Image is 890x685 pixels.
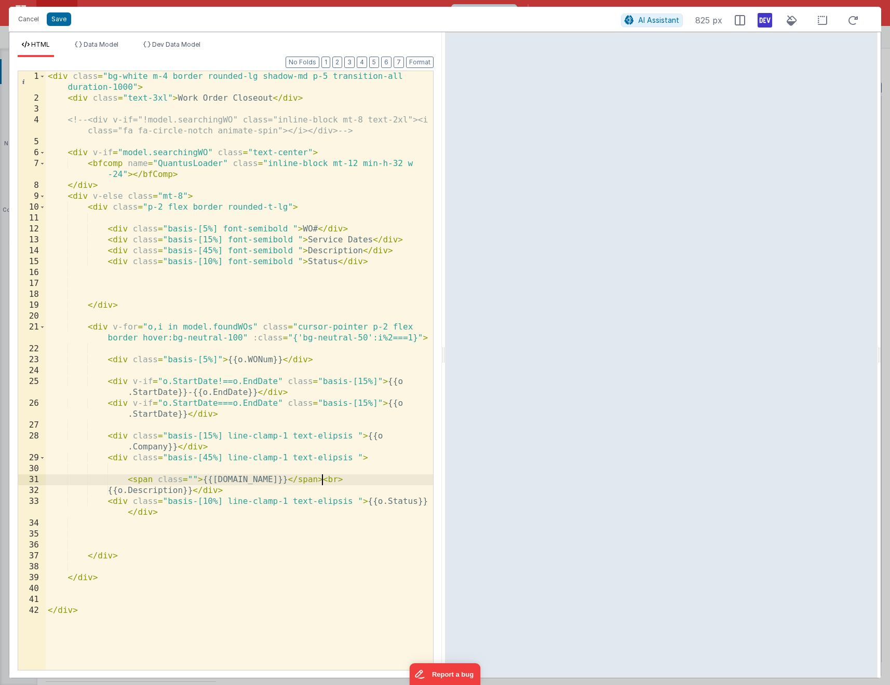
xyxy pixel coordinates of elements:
button: 5 [369,57,379,68]
div: 7 [18,158,46,180]
div: 33 [18,496,46,518]
div: 14 [18,245,46,256]
div: 36 [18,540,46,551]
iframe: Marker.io feedback button [410,663,481,685]
div: 5 [18,136,46,147]
div: 19 [18,300,46,311]
div: 9 [18,191,46,202]
button: 4 [357,57,367,68]
div: 31 [18,474,46,485]
div: 38 [18,561,46,572]
div: 21 [18,322,46,344]
div: 25 [18,376,46,398]
button: 3 [344,57,355,68]
div: 6 [18,147,46,158]
div: 10 [18,202,46,213]
div: 24 [18,365,46,376]
div: 32 [18,485,46,496]
div: 1 [18,71,46,93]
div: 27 [18,420,46,431]
span: Dev Data Model [152,40,200,48]
button: 6 [381,57,392,68]
div: 18 [18,289,46,300]
div: 8 [18,180,46,191]
div: 15 [18,256,46,267]
div: 13 [18,235,46,245]
div: 4 [18,115,46,136]
button: 7 [394,57,404,68]
button: 1 [321,57,330,68]
span: Data Model [84,40,118,48]
button: AI Assistant [621,13,683,27]
div: 35 [18,529,46,540]
span: AI Assistant [638,16,679,24]
div: 37 [18,551,46,561]
button: Format [406,57,434,68]
span: HTML [31,40,50,48]
div: 22 [18,344,46,354]
button: Cancel [13,12,44,26]
button: 2 [332,57,342,68]
div: 11 [18,213,46,224]
div: 30 [18,463,46,474]
div: 3 [18,104,46,115]
button: Save [47,12,71,26]
div: 23 [18,354,46,365]
div: 42 [18,605,46,616]
div: 39 [18,572,46,583]
div: 2 [18,93,46,104]
div: 20 [18,311,46,322]
span: 825 px [695,14,722,26]
div: 28 [18,431,46,453]
div: 29 [18,453,46,463]
div: 34 [18,518,46,529]
div: 16 [18,267,46,278]
div: 26 [18,398,46,420]
div: 12 [18,224,46,235]
div: 40 [18,583,46,594]
div: 17 [18,278,46,289]
div: 41 [18,594,46,605]
button: No Folds [286,57,319,68]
